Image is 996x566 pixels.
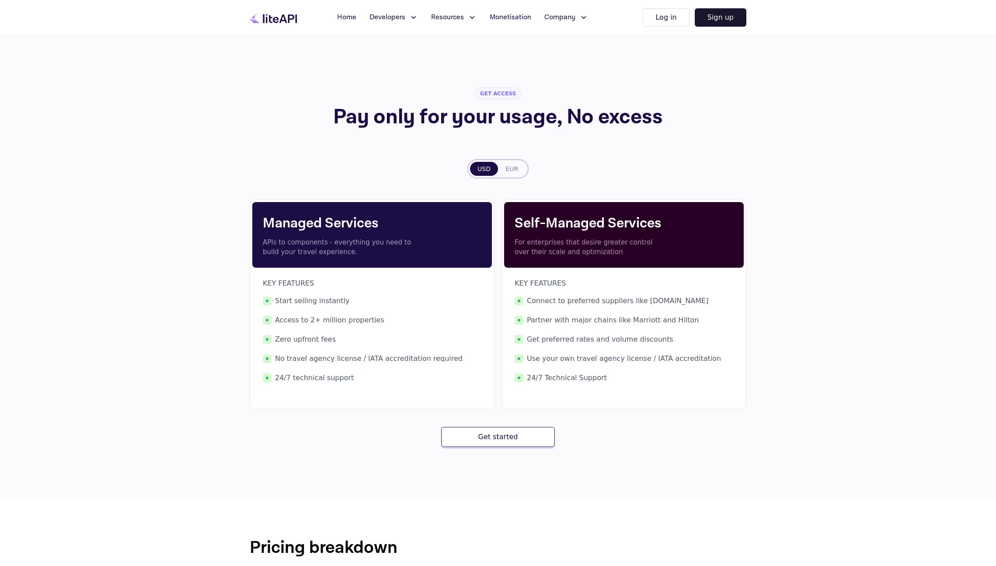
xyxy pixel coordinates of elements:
[539,9,593,26] button: Company
[515,315,733,325] span: Partner with major chains like Marriott and Hilton
[484,9,536,26] a: Monetisation
[515,296,733,306] span: Connect to preferred suppliers like [DOMAIN_NAME]
[275,107,721,128] h1: Pay only for your usage, No excess
[441,427,555,447] button: Get started
[364,9,423,26] button: Developers
[515,353,733,364] span: Use your own travel agency license / IATA accreditation
[515,334,733,345] span: Get preferred rates and volume discounts
[263,373,481,383] span: 24/7 technical support
[369,12,405,23] span: Developers
[263,296,481,306] span: Start selling instantly
[643,8,689,27] button: Log in
[250,535,746,561] h1: Pricing breakdown
[263,238,416,257] p: APIs to components - everything you need to build your travel experience.
[431,12,464,23] span: Resources
[426,9,482,26] button: Resources
[695,8,746,27] button: Sign up
[474,87,522,100] span: GET ACCESS
[515,373,733,383] span: 24/7 Technical Support
[544,12,575,23] span: Company
[263,353,481,364] span: No travel agency license / IATA accreditation required
[515,213,733,234] h4: Self-Managed Services
[515,278,733,289] p: KEY FEATURES
[263,315,481,325] span: Access to 2+ million properties
[263,213,481,234] h4: Managed Services
[263,278,481,289] p: KEY FEATURES
[498,162,526,176] button: EUR
[263,334,481,345] span: Zero upfront fees
[490,12,531,23] span: Monetisation
[337,12,356,23] span: Home
[332,9,362,26] a: Home
[515,238,668,257] p: For enterprises that desire greater control over their scale and optimization
[470,162,498,176] button: USD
